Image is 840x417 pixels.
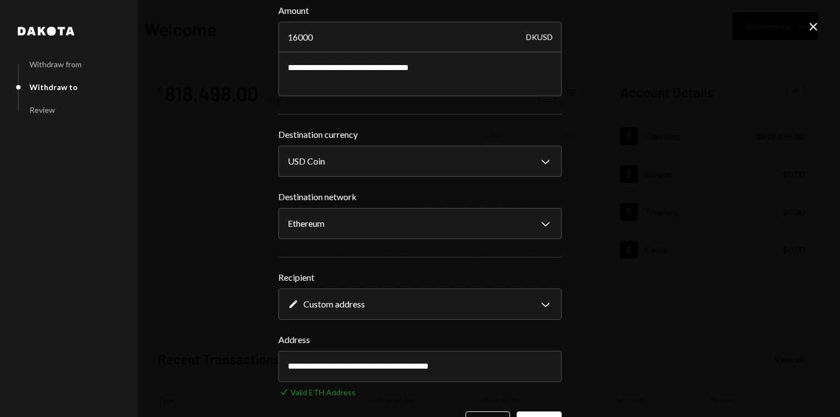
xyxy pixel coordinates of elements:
div: Valid ETH Address [291,386,356,398]
label: Destination network [278,190,562,203]
div: Withdraw to [29,82,78,92]
label: Address [278,333,562,346]
div: Withdraw from [29,59,82,69]
button: Destination currency [278,146,562,177]
label: Recipient [278,271,562,284]
label: Destination currency [278,128,562,141]
label: Amount [278,4,562,17]
input: Enter amount [278,22,562,53]
div: Review [29,105,55,115]
button: Recipient [278,289,562,320]
button: Destination network [278,208,562,239]
div: DKUSD [526,22,553,53]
